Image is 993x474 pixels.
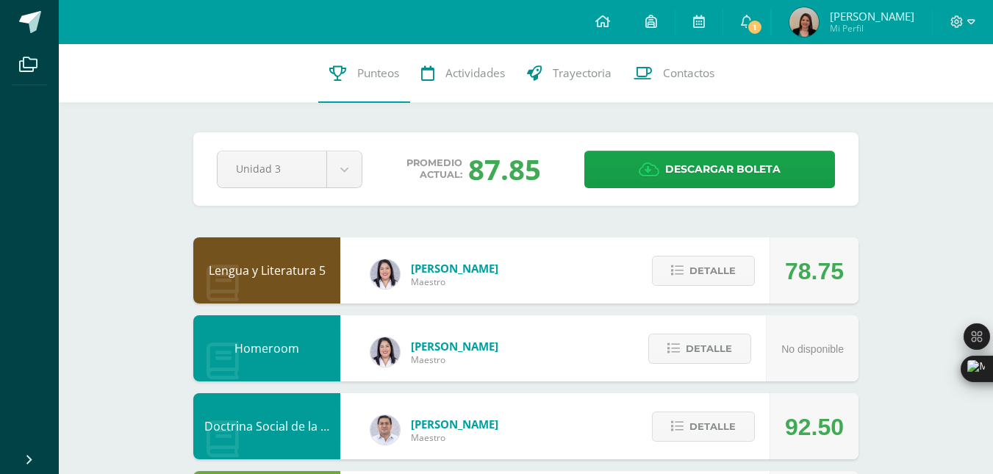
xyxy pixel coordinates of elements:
[411,353,498,366] span: Maestro
[785,394,844,460] div: 92.50
[747,19,763,35] span: 1
[193,393,340,459] div: Doctrina Social de la Iglesia
[584,151,835,188] a: Descargar boleta
[789,7,819,37] img: bdd30fc94565ed8527522aa55d595e65.png
[652,412,755,442] button: Detalle
[193,315,340,381] div: Homeroom
[445,65,505,81] span: Actividades
[218,151,362,187] a: Unidad 3
[689,413,736,440] span: Detalle
[411,276,498,288] span: Maestro
[663,65,714,81] span: Contactos
[411,431,498,444] span: Maestro
[648,334,751,364] button: Detalle
[686,335,732,362] span: Detalle
[357,65,399,81] span: Punteos
[411,261,498,276] span: [PERSON_NAME]
[785,238,844,304] div: 78.75
[830,22,914,35] span: Mi Perfil
[193,237,340,304] div: Lengua y Literatura 5
[689,257,736,284] span: Detalle
[370,259,400,289] img: fd1196377973db38ffd7ffd912a4bf7e.png
[411,339,498,353] span: [PERSON_NAME]
[665,151,781,187] span: Descargar boleta
[830,9,914,24] span: [PERSON_NAME]
[406,157,462,181] span: Promedio actual:
[553,65,612,81] span: Trayectoria
[410,44,516,103] a: Actividades
[236,151,308,186] span: Unidad 3
[370,415,400,445] img: 15aaa72b904403ebb7ec886ca542c491.png
[370,337,400,367] img: fd1196377973db38ffd7ffd912a4bf7e.png
[781,343,844,355] span: No disponible
[652,256,755,286] button: Detalle
[623,44,725,103] a: Contactos
[468,150,541,188] div: 87.85
[411,417,498,431] span: [PERSON_NAME]
[318,44,410,103] a: Punteos
[516,44,623,103] a: Trayectoria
